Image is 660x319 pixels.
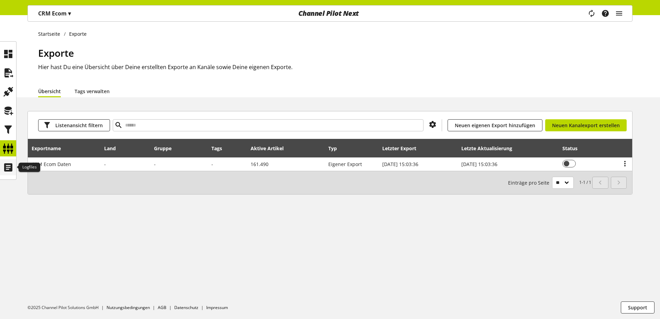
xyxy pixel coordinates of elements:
div: Aktive Artikel [251,145,290,152]
span: ▾ [68,10,71,17]
span: Neuen eigenen Export hinzufügen [455,122,535,129]
div: Logfiles [19,163,40,172]
a: AGB [158,305,166,310]
button: Support [621,301,654,313]
a: Nutzungsbedingungen [107,305,150,310]
p: CRM Ecom [38,9,71,18]
a: Impressum [206,305,228,310]
a: Übersicht [38,88,61,95]
span: CRM Ecom Daten [32,161,71,167]
div: Letzter Export [382,145,423,152]
div: Land [104,145,123,152]
span: - [104,161,106,167]
span: [DATE] 15:03:36 [382,161,418,167]
button: Listenansicht filtern [38,119,110,131]
span: Support [628,304,647,311]
span: - [211,161,213,167]
div: Status [562,145,584,152]
a: Neuen eigenen Export hinzufügen [448,119,542,131]
a: Neuen Kanalexport erstellen [545,119,627,131]
a: Datenschutz [174,305,198,310]
span: 161.490 [251,161,268,167]
nav: main navigation [27,5,632,22]
span: Eigener Export [328,161,362,167]
div: Letzte Aktualisierung [461,145,519,152]
small: 1-1 / 1 [508,177,591,189]
li: ©2025 Channel Pilot Solutions GmbH [27,305,107,311]
div: Typ [328,145,344,152]
span: Listenansicht filtern [55,122,103,129]
div: Exportname [32,145,68,152]
span: [DATE] 15:03:36 [461,161,497,167]
span: Einträge pro Seite [508,179,552,186]
div: Gruppe [154,145,178,152]
span: Neuen Kanalexport erstellen [552,122,620,129]
span: Exporte [38,46,74,59]
a: Startseite [38,30,64,37]
h2: Hier hast Du eine Übersicht über Deine erstellten Exporte an Kanäle sowie Deine eigenen Exporte. [38,63,632,71]
div: Tags [211,145,222,152]
a: Tags verwalten [75,88,110,95]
